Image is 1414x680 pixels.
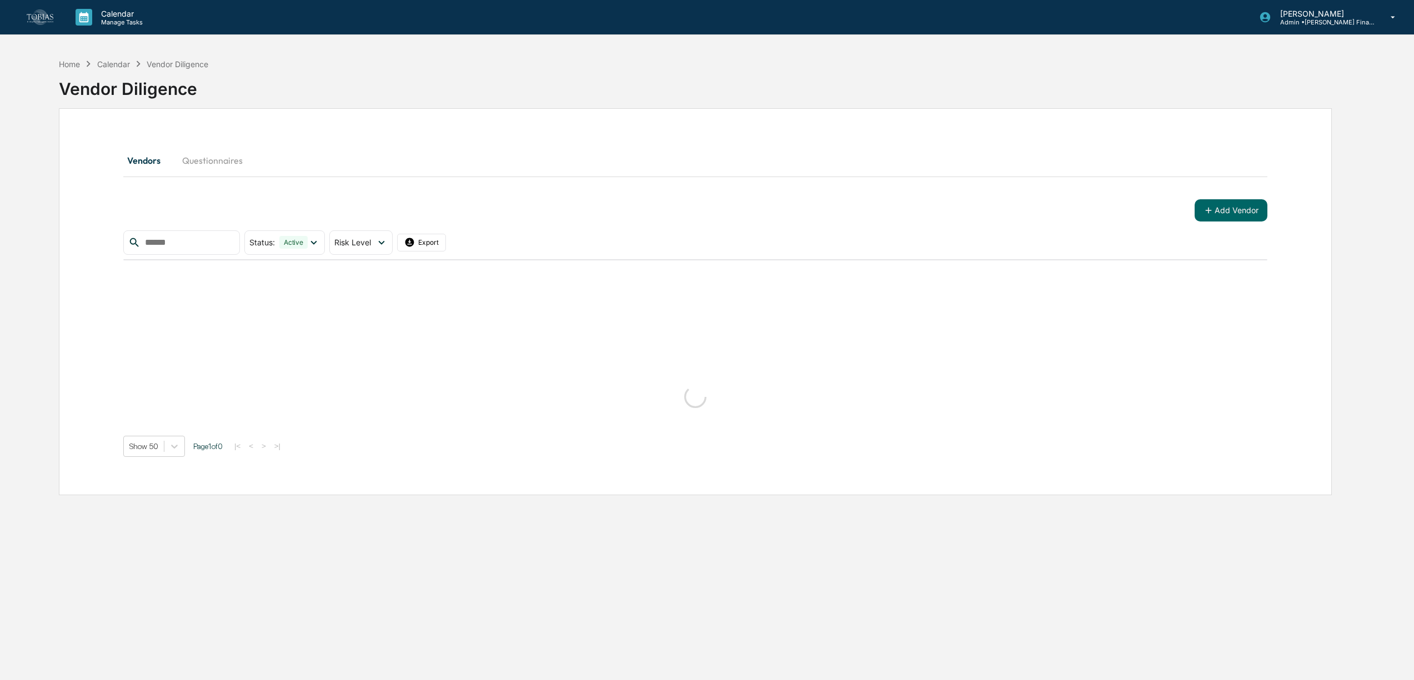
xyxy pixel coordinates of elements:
button: Export [397,234,446,251]
button: >| [271,441,284,451]
span: Risk Level [334,238,371,247]
button: |< [231,441,244,451]
p: Calendar [92,9,148,18]
div: secondary tabs example [123,147,1267,174]
p: Admin • [PERSON_NAME] Financial Advisors [1271,18,1375,26]
div: Vendor Diligence [147,59,208,69]
button: Questionnaires [173,147,252,174]
div: Active [279,236,308,249]
button: < [245,441,257,451]
div: Home [59,59,80,69]
p: [PERSON_NAME] [1271,9,1375,18]
img: logo [27,9,53,24]
button: Vendors [123,147,173,174]
span: Status : [249,238,275,247]
span: Page 1 of 0 [193,442,223,451]
div: Calendar [97,59,130,69]
button: Add Vendor [1195,199,1267,221]
p: Manage Tasks [92,18,148,26]
div: Vendor Diligence [59,70,1331,99]
button: > [258,441,269,451]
